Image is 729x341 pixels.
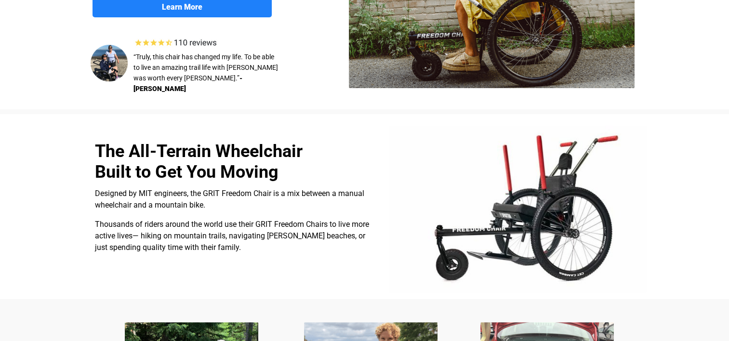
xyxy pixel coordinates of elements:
[162,2,202,12] strong: Learn More
[95,189,364,210] span: Designed by MIT engineers, the GRIT Freedom Chair is a mix between a manual wheelchair and a moun...
[95,220,369,252] span: Thousands of riders around the world use their GRIT Freedom Chairs to live more active lives— hik...
[133,53,278,82] span: “Truly, this chair has changed my life. To be able to live an amazing trail life with [PERSON_NAM...
[34,233,117,251] input: Get more information
[95,141,303,182] span: The All-Terrain Wheelchair Built to Get You Moving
